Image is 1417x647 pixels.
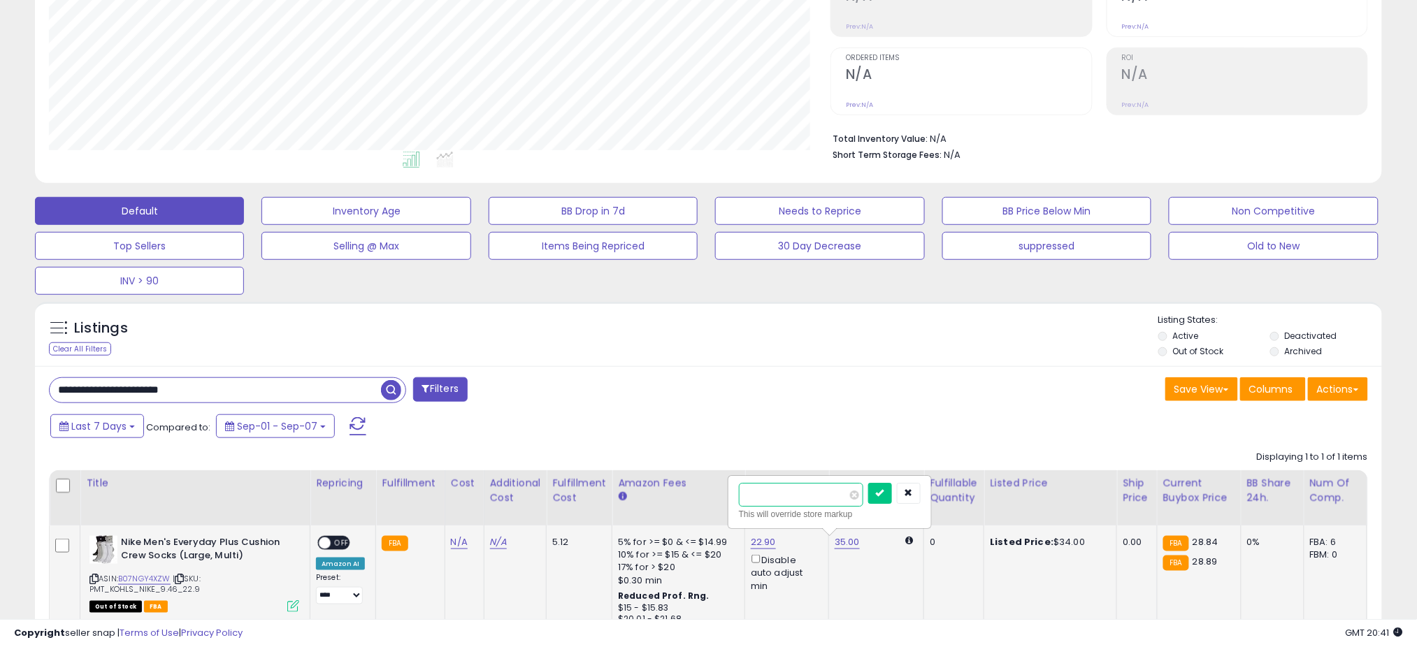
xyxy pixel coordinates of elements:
div: Fulfillment [382,476,438,490]
span: OFF [331,537,353,549]
span: Sep-01 - Sep-07 [237,419,317,433]
button: Actions [1308,377,1368,401]
div: seller snap | | [14,627,243,640]
button: BB Drop in 7d [489,197,698,225]
div: Preset: [316,573,365,604]
b: Nike Men's Everyday Plus Cushion Crew Socks (Large, Multi) [121,536,291,565]
b: Short Term Storage Fees: [833,149,942,161]
label: Deactivated [1284,330,1337,342]
div: Additional Cost [490,476,541,505]
div: Amazon Fees [618,476,739,490]
small: Prev: N/A [846,22,873,31]
span: Last 7 Days [71,419,127,433]
button: Sep-01 - Sep-07 [216,414,335,438]
div: Num of Comp. [1310,476,1361,505]
span: Columns [1249,382,1293,396]
button: Selling @ Max [261,232,470,260]
b: Total Inventory Value: [833,133,928,145]
small: Amazon Fees. [618,490,626,503]
div: 0 [930,536,973,548]
small: Prev: N/A [846,101,873,109]
div: BB Share 24h. [1247,476,1298,505]
p: Listing States: [1158,314,1382,327]
strong: Copyright [14,626,65,639]
div: Disable auto adjust min [751,552,818,593]
div: Listed Price [990,476,1111,490]
div: $20.01 - $21.68 [618,613,734,625]
div: Amazon AI [316,558,365,570]
div: Ship Price [1123,476,1151,505]
div: ASIN: [89,536,299,611]
span: | SKU: PMT_KOHLS_NIKE_9.46_22.9 [89,573,201,594]
button: Columns [1240,377,1306,401]
button: Items Being Repriced [489,232,698,260]
button: Filters [413,377,468,402]
a: Privacy Policy [181,626,243,639]
div: 10% for >= $15 & <= $20 [618,548,734,561]
div: FBA: 6 [1310,536,1356,548]
div: $15 - $15.83 [618,602,734,614]
div: 5.12 [552,536,601,548]
h5: Listings [74,319,128,338]
div: 17% for > $20 [618,561,734,574]
div: Title [86,476,304,490]
button: Default [35,197,244,225]
small: FBA [1163,555,1189,571]
div: Clear All Filters [49,342,111,356]
span: N/A [944,148,961,161]
span: 28.84 [1193,535,1218,548]
li: N/A [833,129,1358,146]
button: Needs to Reprice [715,197,924,225]
small: Prev: N/A [1122,22,1149,31]
div: $34.00 [990,536,1106,548]
a: N/A [451,535,468,549]
button: Old to New [1169,232,1378,260]
div: Fulfillment Cost [552,476,606,505]
h2: N/A [846,66,1091,85]
span: 28.89 [1193,555,1218,568]
div: FBM: 0 [1310,548,1356,561]
span: All listings that are currently out of stock and unavailable for purchase on Amazon [89,601,142,613]
div: Current Buybox Price [1163,476,1235,505]
div: Displaying 1 to 1 of 1 items [1257,451,1368,464]
a: 22.90 [751,535,776,549]
img: 41AOBJei0+L._SL40_.jpg [89,536,117,564]
div: 0% [1247,536,1293,548]
a: Terms of Use [120,626,179,639]
label: Archived [1284,345,1322,357]
a: N/A [490,535,507,549]
button: Last 7 Days [50,414,144,438]
button: Top Sellers [35,232,244,260]
div: $0.30 min [618,574,734,587]
div: Fulfillable Quantity [930,476,978,505]
button: suppressed [942,232,1151,260]
span: Compared to: [146,421,210,434]
b: Listed Price: [990,535,1053,548]
div: Cost [451,476,478,490]
div: This will override store markup [739,507,921,521]
div: 5% for >= $0 & <= $14.99 [618,536,734,548]
span: ROI [1122,54,1367,62]
a: B07NGY4XZW [118,573,171,585]
button: Non Competitive [1169,197,1378,225]
label: Active [1173,330,1199,342]
span: FBA [144,601,168,613]
div: 0.00 [1123,536,1146,548]
small: Prev: N/A [1122,101,1149,109]
span: Ordered Items [846,54,1091,62]
small: FBA [382,536,408,551]
b: Reduced Prof. Rng. [618,590,710,602]
div: Repricing [316,476,370,490]
span: 2025-09-15 20:41 GMT [1346,626,1403,639]
button: 30 Day Decrease [715,232,924,260]
label: Out of Stock [1173,345,1224,357]
button: Inventory Age [261,197,470,225]
button: BB Price Below Min [942,197,1151,225]
h2: N/A [1122,66,1367,85]
small: FBA [1163,536,1189,551]
a: 35.00 [835,535,860,549]
button: INV > 90 [35,267,244,295]
button: Save View [1165,377,1238,401]
i: Calculated using Dynamic Max Price. [905,536,913,545]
